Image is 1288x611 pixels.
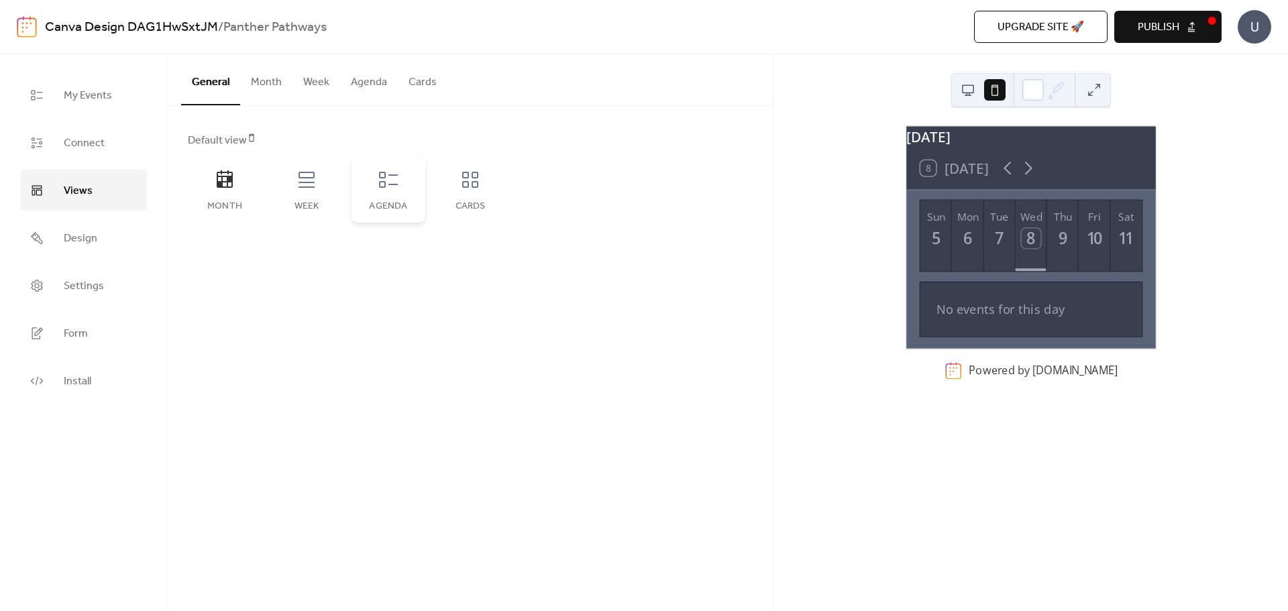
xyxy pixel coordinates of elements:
a: Canva Design DAG1HwSxtJM [45,15,218,40]
div: 10 [1084,228,1104,247]
button: Wed8 [1015,201,1046,271]
a: Install [20,360,147,401]
span: Design [64,228,97,249]
div: Agenda [365,201,412,212]
button: Sat11 [1110,201,1141,271]
div: Wed [1020,209,1042,224]
div: Tue [989,209,1010,224]
button: Mon6 [952,201,983,271]
span: Settings [64,276,104,296]
div: Sun [925,209,947,224]
div: [DATE] [906,126,1156,147]
button: Publish [1114,11,1222,43]
b: / [218,15,223,40]
span: Publish [1138,19,1179,36]
span: Views [64,180,93,201]
div: Thu [1052,209,1073,224]
button: Agenda [340,54,398,104]
button: Week [292,54,340,104]
div: Default view [188,133,750,149]
div: Powered by [969,363,1118,378]
div: 5 [926,228,945,247]
button: Thu9 [1046,201,1078,271]
a: Form [20,313,147,353]
a: Connect [20,122,147,163]
div: Mon [957,209,978,224]
div: U [1238,10,1271,44]
div: 11 [1116,228,1135,247]
button: Tue7 [983,201,1015,271]
button: General [181,54,240,105]
span: Connect [64,133,105,154]
div: Month [201,201,248,212]
button: Fri10 [1078,201,1110,271]
a: Settings [20,265,147,306]
span: Form [64,323,88,344]
b: Panther Pathways [223,15,327,40]
a: My Events [20,74,147,115]
button: Upgrade site 🚀 [974,11,1108,43]
a: [DOMAIN_NAME] [1032,363,1117,378]
div: Sat [1115,209,1136,224]
span: Install [64,371,91,392]
img: logo [17,16,37,38]
button: Cards [398,54,447,104]
button: Sun5 [920,201,951,271]
div: 9 [1053,228,1072,247]
span: My Events [64,85,112,106]
div: Week [283,201,330,212]
a: Design [20,217,147,258]
div: 6 [958,228,977,247]
div: Fri [1083,209,1105,224]
span: Upgrade site 🚀 [998,19,1084,36]
a: Views [20,170,147,211]
button: Month [240,54,292,104]
div: 7 [989,228,1009,247]
div: No events for this day [922,288,1140,329]
div: 8 [1021,228,1040,247]
div: Cards [447,201,494,212]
